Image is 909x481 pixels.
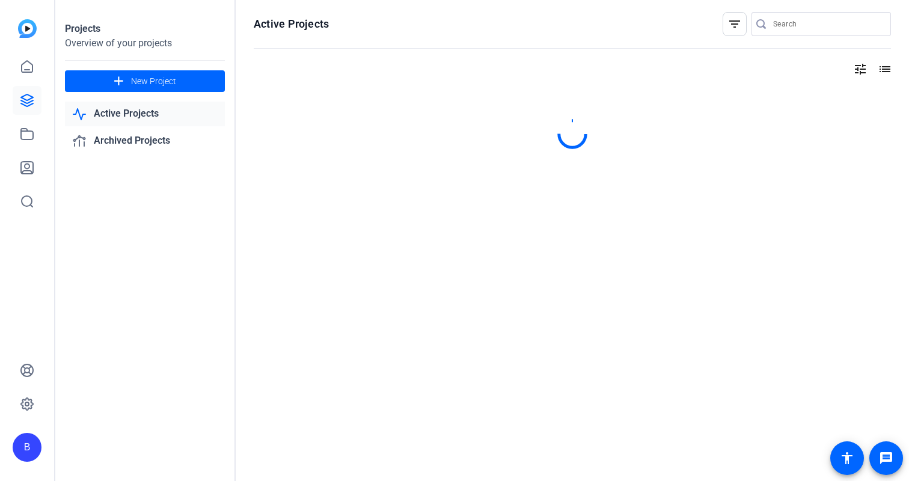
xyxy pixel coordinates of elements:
[111,74,126,89] mat-icon: add
[879,451,893,465] mat-icon: message
[13,433,41,462] div: B
[877,62,891,76] mat-icon: list
[65,70,225,92] button: New Project
[131,75,176,88] span: New Project
[773,17,881,31] input: Search
[65,36,225,51] div: Overview of your projects
[65,22,225,36] div: Projects
[840,451,854,465] mat-icon: accessibility
[727,17,742,31] mat-icon: filter_list
[65,129,225,153] a: Archived Projects
[853,62,868,76] mat-icon: tune
[254,17,329,31] h1: Active Projects
[18,19,37,38] img: blue-gradient.svg
[65,102,225,126] a: Active Projects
